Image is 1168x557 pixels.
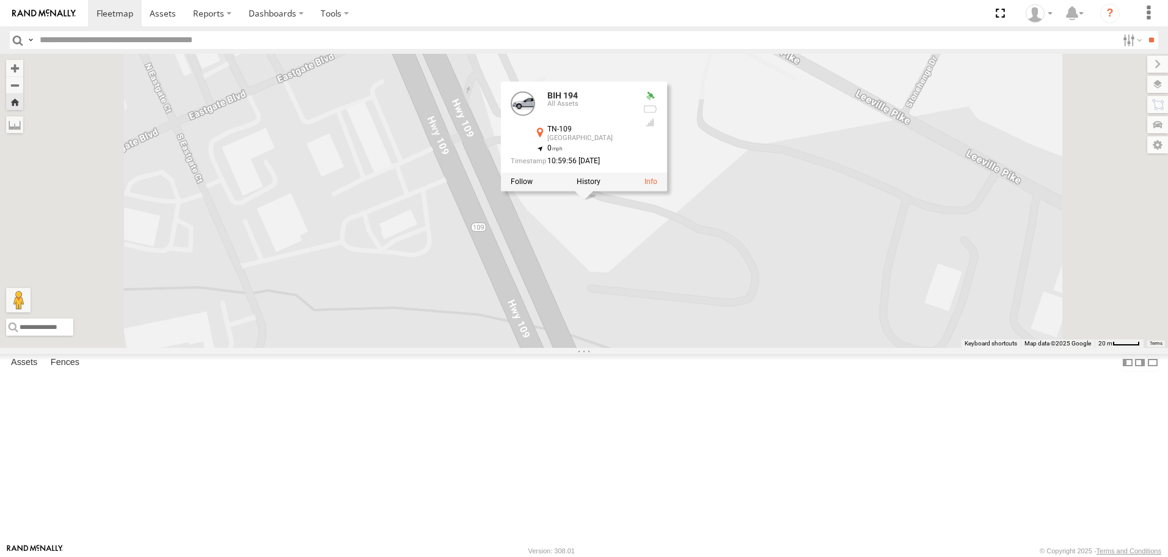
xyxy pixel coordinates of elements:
div: Valid GPS Fix [643,92,657,101]
label: Dock Summary Table to the Left [1122,354,1134,372]
div: No battery health information received from this device. [643,105,657,114]
div: Nele . [1021,4,1057,23]
a: Terms and Conditions [1097,547,1161,555]
label: Hide Summary Table [1147,354,1159,372]
div: Version: 308.01 [528,547,575,555]
a: Terms (opens in new tab) [1150,341,1163,345]
button: Zoom out [6,76,23,94]
a: View Asset Details [644,178,657,186]
a: Visit our Website [7,545,63,557]
label: Search Filter Options [1118,31,1144,49]
div: [GEOGRAPHIC_DATA] [547,135,633,142]
div: Date/time of location update [511,158,633,166]
div: TN-109 [547,126,633,134]
label: View Asset History [577,178,600,186]
div: All Assets [547,101,633,108]
span: 0 [547,144,563,153]
label: Search Query [26,31,35,49]
div: © Copyright 2025 - [1040,547,1161,555]
span: Map data ©2025 Google [1024,340,1091,347]
button: Drag Pegman onto the map to open Street View [6,288,31,312]
label: Fences [45,355,86,372]
div: Last Event GSM Signal Strength [643,118,657,128]
button: Zoom Home [6,94,23,110]
i: ? [1100,4,1120,23]
img: rand-logo.svg [12,9,76,18]
label: Measure [6,116,23,133]
button: Map Scale: 20 m per 41 pixels [1095,339,1144,348]
span: 20 m [1098,340,1112,347]
button: Zoom in [6,60,23,76]
label: Map Settings [1147,136,1168,153]
a: BIH 194 [547,91,578,101]
label: Assets [5,355,43,372]
label: Realtime tracking of Asset [511,178,533,186]
label: Dock Summary Table to the Right [1134,354,1146,372]
button: Keyboard shortcuts [965,339,1017,348]
a: View Asset Details [511,92,535,116]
